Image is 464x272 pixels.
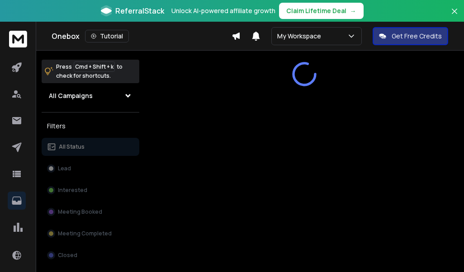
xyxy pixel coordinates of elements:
[171,6,275,15] p: Unlock AI-powered affiliate growth
[277,32,325,41] p: My Workspace
[49,91,93,100] h1: All Campaigns
[279,3,364,19] button: Claim Lifetime Deal→
[42,120,139,132] h3: Filters
[392,32,442,41] p: Get Free Credits
[350,6,356,15] span: →
[85,30,129,42] button: Tutorial
[74,61,115,72] span: Cmd + Shift + k
[373,27,448,45] button: Get Free Credits
[52,30,232,42] div: Onebox
[449,5,460,27] button: Close banner
[56,62,123,80] p: Press to check for shortcuts.
[115,5,164,16] span: ReferralStack
[42,87,139,105] button: All Campaigns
